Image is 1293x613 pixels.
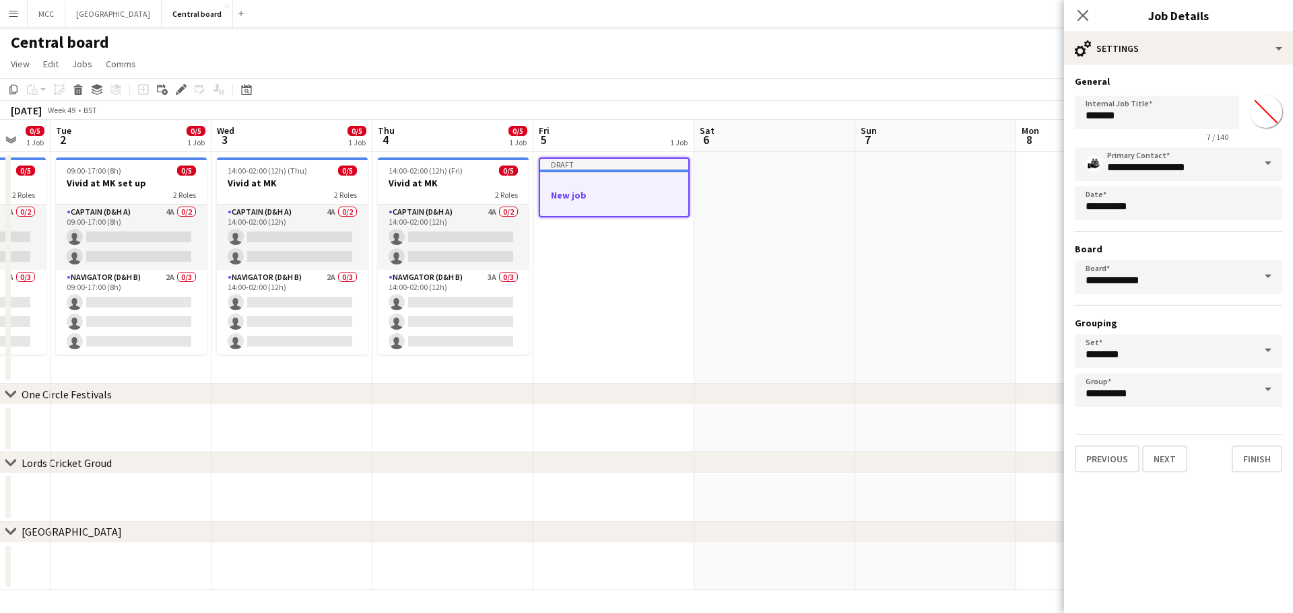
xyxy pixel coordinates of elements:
span: 0/5 [347,126,366,136]
app-job-card: 09:00-17:00 (8h)0/5Vivid at MK set up2 RolesCaptain (D&H A)4A0/209:00-17:00 (8h) Navigator (D&H B... [56,157,207,355]
span: Jobs [72,58,92,70]
h3: General [1075,75,1282,87]
div: 1 Job [509,137,527,147]
app-job-card: DraftNew job [539,157,690,217]
app-card-role: Captain (D&H A)4A0/209:00-17:00 (8h) [56,205,207,270]
span: Tue [56,124,71,137]
div: Settings [1064,32,1293,65]
button: Next [1142,445,1187,472]
span: Comms [106,58,136,70]
h3: Vivid at MK set up [56,177,207,189]
div: One Circle Festivals [22,388,112,401]
app-job-card: 14:00-02:00 (12h) (Thu)0/5Vivid at MK2 RolesCaptain (D&H A)4A0/214:00-02:00 (12h) Navigator (D&H ... [217,157,368,355]
app-card-role: Captain (D&H A)4A0/214:00-02:00 (12h) [378,205,529,270]
span: Fri [539,124,550,137]
button: Previous [1075,445,1139,472]
span: 14:00-02:00 (12h) (Thu) [228,166,307,176]
span: 2 Roles [334,190,357,200]
div: Draft [540,159,688,170]
span: 5 [537,132,550,147]
div: [DATE] [11,104,42,117]
app-card-role: Navigator (D&H B)3A0/314:00-02:00 (12h) [378,270,529,355]
button: Central board [162,1,233,27]
span: Edit [43,58,59,70]
span: 0/5 [26,126,44,136]
span: 14:00-02:00 (12h) (Fri) [389,166,463,176]
span: 0/5 [16,166,35,176]
span: 8 [1020,132,1039,147]
span: 09:00-17:00 (8h) [67,166,121,176]
app-card-role: Navigator (D&H B)2A0/309:00-17:00 (8h) [56,270,207,355]
span: 7 [859,132,877,147]
span: View [11,58,30,70]
div: 1 Job [670,137,688,147]
app-card-role: Captain (D&H A)4A0/214:00-02:00 (12h) [217,205,368,270]
a: Edit [38,55,64,73]
h3: Vivid at MK [378,177,529,189]
span: Wed [217,124,234,137]
div: Lords Cricket Groud [22,456,112,470]
span: Sun [861,124,877,137]
button: Finish [1232,445,1282,472]
span: 0/5 [338,166,357,176]
h3: Job Details [1064,7,1293,24]
span: 2 Roles [173,190,196,200]
span: 3 [215,132,234,147]
a: Comms [100,55,141,73]
div: 1 Job [348,137,366,147]
a: View [5,55,35,73]
span: Week 49 [44,105,78,115]
span: Mon [1022,124,1039,137]
h3: Vivid at MK [217,177,368,189]
div: BST [84,105,97,115]
span: 6 [698,132,715,147]
button: MCC [28,1,65,27]
h3: Board [1075,243,1282,255]
button: [GEOGRAPHIC_DATA] [65,1,162,27]
div: 1 Job [187,137,205,147]
div: 1 Job [26,137,44,147]
span: 2 [54,132,71,147]
span: 0/5 [508,126,527,136]
span: 0/5 [187,126,205,136]
span: 2 Roles [12,190,35,200]
span: 0/5 [499,166,518,176]
span: 4 [376,132,395,147]
h1: Central board [11,32,109,52]
app-card-role: Navigator (D&H B)2A0/314:00-02:00 (12h) [217,270,368,355]
div: [GEOGRAPHIC_DATA] [22,525,122,538]
span: Sat [700,124,715,137]
h3: New job [540,189,688,201]
span: 0/5 [177,166,196,176]
span: Thu [378,124,395,137]
app-job-card: 14:00-02:00 (12h) (Fri)0/5Vivid at MK2 RolesCaptain (D&H A)4A0/214:00-02:00 (12h) Navigator (D&H ... [378,157,529,355]
span: 2 Roles [495,190,518,200]
h3: Grouping [1075,317,1282,329]
span: 7 / 140 [1196,132,1239,142]
a: Jobs [67,55,98,73]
